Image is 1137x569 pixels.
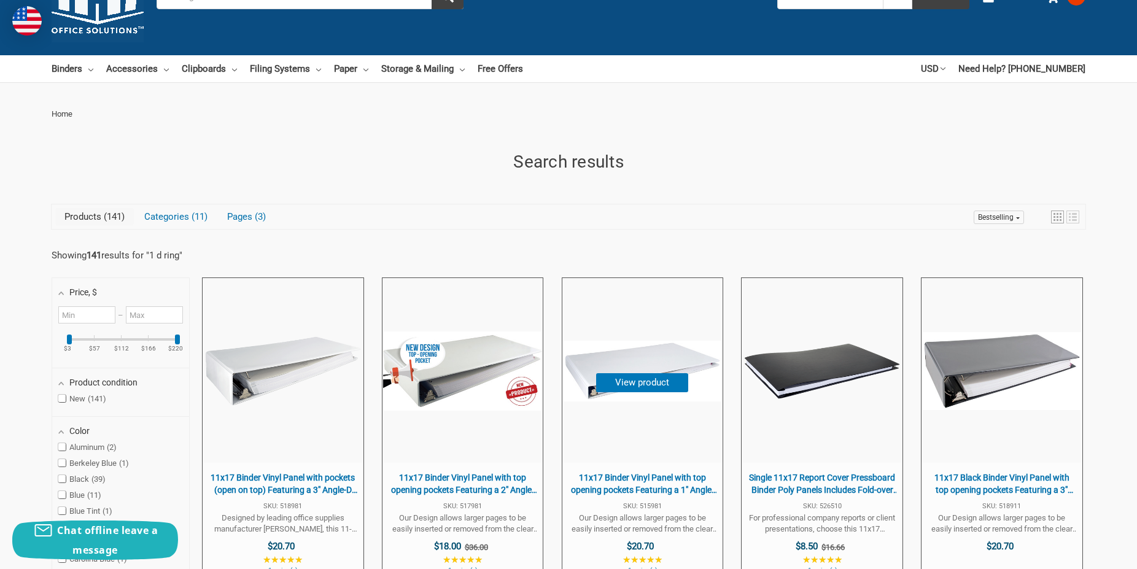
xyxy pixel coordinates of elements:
a: Clipboards [182,55,237,82]
iframe: Google Customer Reviews [1036,536,1137,569]
div: Showing results for " " [52,250,199,261]
span: 11x17 Binder Vinyl Panel with top opening pockets Featuring a 2" Angle-D Ring White [389,472,537,496]
a: View Products Tab [55,208,134,225]
ins: $57 [82,346,107,352]
span: New [58,394,106,404]
input: Minimum value [58,306,115,323]
span: Price [69,287,97,297]
span: SKU: 515981 [568,503,716,509]
span: SKU: 518911 [928,503,1076,509]
span: 11 [189,211,208,222]
span: SKU: 518981 [209,503,357,509]
span: 11x17 Black Binder Vinyl Panel with top opening pockets Featuring a 3" Angle-D Ring [928,472,1076,496]
a: Binders [52,55,93,82]
span: Berkeley Blue [58,459,129,468]
span: ★★★★★ [263,555,303,565]
button: View product [596,373,688,392]
img: duty and tax information for United States [12,6,42,36]
span: – [115,311,125,320]
span: ★★★★★ [443,555,483,565]
span: Home [52,109,72,118]
button: Chat offline leave a message [12,521,178,560]
a: Paper [334,55,368,82]
span: Chat offline leave a message [57,524,158,557]
span: 11x17 Binder Vinyl Panel with pockets (open on top) Featuring a 3" Angle-D Ring White [209,472,357,496]
a: View Pages Tab [218,208,275,225]
a: View list mode [1066,211,1079,223]
span: $18.00 [434,541,461,552]
span: 141 [101,211,125,222]
span: $20.70 [987,541,1014,552]
span: $20.70 [627,541,654,552]
span: Aluminum [58,443,117,452]
span: $16.66 [821,543,845,552]
span: $8.50 [796,541,818,552]
span: Our Design allows larger pages to be easily inserted or removed from the clear overlay pockets. C... [928,513,1076,535]
span: Blue [58,490,101,500]
span: 39 [91,474,106,484]
b: 141 [87,250,101,261]
span: Product condition [69,377,138,387]
ins: $3 [55,346,80,352]
span: SKU: 526510 [748,503,896,509]
img: 11x17 Black Binder Vinyl Panel with top opening pockets Featuring a 3" Angle-D Ring [922,332,1081,409]
a: View Categories Tab [135,208,217,225]
h1: Search results [52,149,1085,175]
a: Sort options [974,211,1024,224]
a: Storage & Mailing [381,55,465,82]
span: ★★★★★ [802,555,842,565]
span: 1 [103,506,112,516]
span: $36.00 [465,543,488,552]
span: 3 [252,211,266,222]
span: Single 11x17 Report Cover Pressboard Binder Poly Panels Includes Fold-over Metal Fasteners | Black [748,472,896,496]
a: View grid mode [1051,211,1064,223]
span: ★★★★★ [623,555,662,565]
a: USD [921,55,945,82]
span: $20.70 [268,541,295,552]
a: Free Offers [478,55,523,82]
img: 11x17 Binder Vinyl Panel with top opening pockets Featuring a 1" Angle-D Ring White [563,341,722,401]
span: Color [69,426,90,436]
span: Designed by leading office supplies manufacturer [PERSON_NAME], this 11-inch by 17-inch Angle-D v... [209,513,357,535]
span: 2 [107,443,117,452]
span: Bestselling [978,213,1014,222]
span: Our Design allows larger pages to be easily inserted or removed from the clear overlay pockets. C... [389,513,537,535]
span: Black [58,474,106,484]
span: For professional company reports or client presentations, choose this 11x17 polyethylene and pres... [748,513,896,535]
span: Our Design allows larger pages to be easily inserted or removed from the clear overlay pockets. C... [568,513,716,535]
span: Blue Tint [58,506,112,516]
ins: $220 [163,346,188,352]
span: 11x17 Binder Vinyl Panel with top opening pockets Featuring a 1" Angle-D Ring White [568,472,716,496]
span: 1 [119,459,129,468]
a: Accessories [106,55,169,82]
a: Filing Systems [250,55,321,82]
ins: $166 [136,346,161,352]
a: Need Help? [PHONE_NUMBER] [958,55,1085,82]
span: 141 [88,394,106,403]
a: 1 d ring [149,250,179,261]
span: SKU: 517981 [389,503,537,509]
input: Maximum value [126,306,183,323]
span: 11 [87,490,101,500]
ins: $112 [109,346,134,352]
span: , $ [88,287,97,297]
